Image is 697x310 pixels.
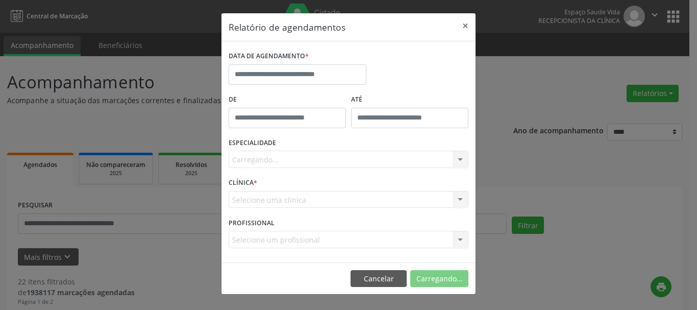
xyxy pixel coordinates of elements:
label: ESPECIALIDADE [229,135,276,151]
button: Close [455,13,476,38]
h5: Relatório de agendamentos [229,20,345,34]
label: CLÍNICA [229,175,257,191]
label: ATÉ [351,92,468,108]
button: Carregando... [410,270,468,288]
label: PROFISSIONAL [229,215,275,231]
label: DATA DE AGENDAMENTO [229,49,309,64]
label: De [229,92,346,108]
button: Cancelar [351,270,407,288]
